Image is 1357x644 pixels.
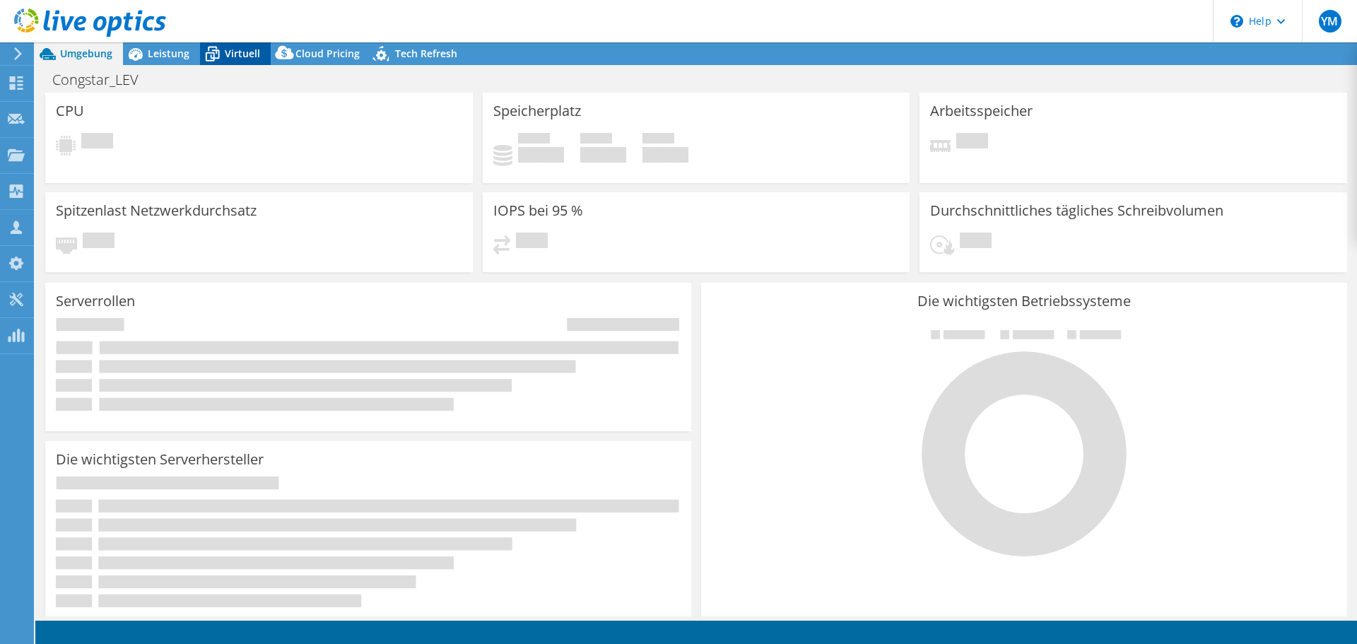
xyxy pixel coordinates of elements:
span: Ausstehend [516,233,548,252]
span: Verfügbar [580,133,612,147]
h4: 0 GiB [580,147,626,163]
span: Ausstehend [83,233,114,252]
span: YM [1319,10,1341,33]
span: Ausstehend [81,133,113,152]
h4: 0 GiB [518,147,564,163]
span: Leistung [148,47,189,60]
span: Ausstehend [956,133,988,152]
h3: Die wichtigsten Serverhersteller [56,452,264,467]
h3: Durchschnittliches tägliches Schreibvolumen [930,203,1223,218]
h3: CPU [56,103,84,119]
span: Ausstehend [960,233,992,252]
h3: Arbeitsspeicher [930,103,1033,119]
span: Tech Refresh [395,47,457,60]
span: Insgesamt [642,133,674,147]
span: Umgebung [60,47,112,60]
h3: Die wichtigsten Betriebssysteme [712,293,1337,309]
span: Virtuell [225,47,260,60]
h3: Speicherplatz [493,103,581,119]
h4: 0 GiB [642,147,688,163]
h3: Serverrollen [56,293,135,309]
h1: Congstar_LEV [46,72,160,88]
svg: \n [1230,15,1243,28]
h3: Spitzenlast Netzwerkdurchsatz [56,203,257,218]
span: Belegt [518,133,550,147]
h3: IOPS bei 95 % [493,203,583,218]
span: Cloud Pricing [295,47,360,60]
